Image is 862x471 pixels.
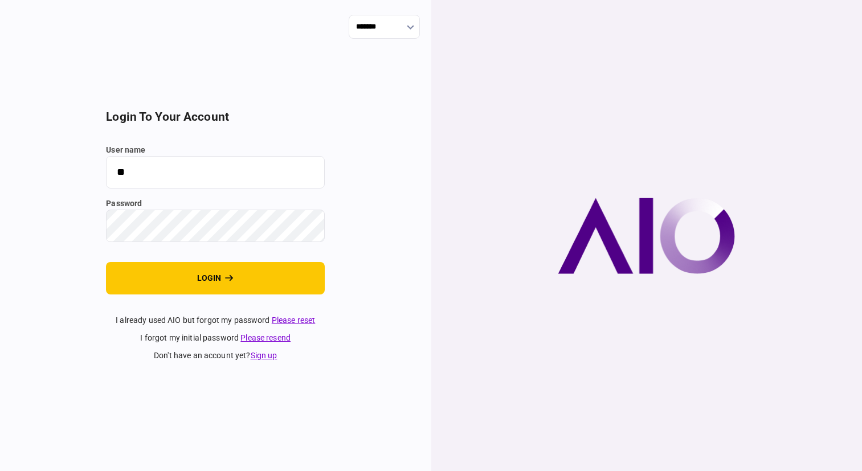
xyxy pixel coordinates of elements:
[349,15,420,39] input: show language options
[106,314,325,326] div: I already used AIO but forgot my password
[558,198,735,274] img: AIO company logo
[106,198,325,210] label: password
[106,110,325,124] h2: login to your account
[106,210,325,242] input: password
[272,316,316,325] a: Please reset
[106,262,325,294] button: login
[106,350,325,362] div: don't have an account yet ?
[251,351,277,360] a: Sign up
[106,332,325,344] div: I forgot my initial password
[240,333,291,342] a: Please resend
[106,156,325,189] input: user name
[106,144,325,156] label: user name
